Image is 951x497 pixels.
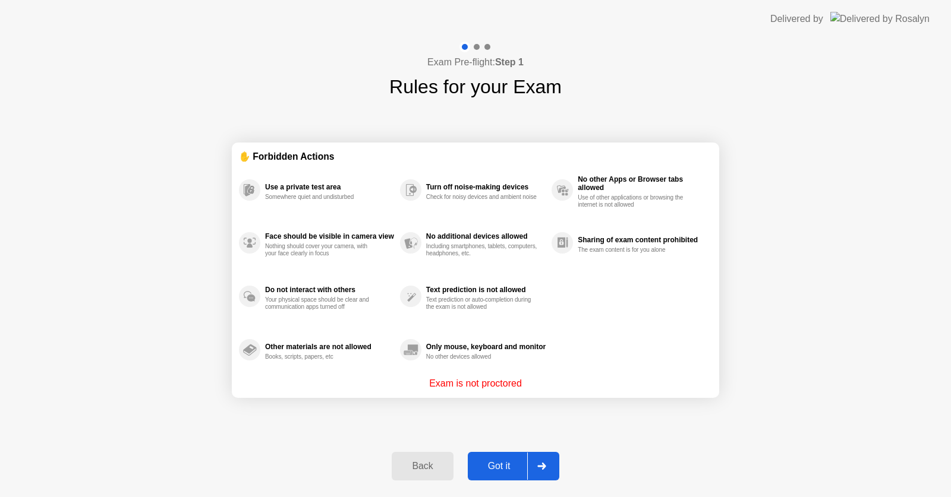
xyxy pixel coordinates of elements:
[395,461,449,471] div: Back
[578,194,690,208] div: Use of other applications or browsing the internet is not allowed
[427,55,524,69] h4: Exam Pre-flight:
[426,286,546,294] div: Text prediction is not allowed
[265,296,377,311] div: Your physical space should be clear and communication apps turned off
[426,243,539,257] div: Including smartphones, tablets, computers, headphones, etc.
[429,376,522,391] p: Exam is not proctored
[239,150,712,163] div: ✋ Forbidden Actions
[468,452,559,480] button: Got it
[770,12,823,26] div: Delivered by
[265,183,394,191] div: Use a private test area
[426,232,546,240] div: No additional devices allowed
[426,183,546,191] div: Turn off noise-making devices
[265,243,377,257] div: Nothing should cover your camera, with your face clearly in focus
[265,353,377,360] div: Books, scripts, papers, etc
[265,232,394,240] div: Face should be visible in camera view
[426,296,539,311] div: Text prediction or auto-completion during the exam is not allowed
[578,236,706,244] div: Sharing of exam content prohibited
[426,343,546,351] div: Only mouse, keyboard and monitor
[392,452,453,480] button: Back
[578,246,690,254] div: The exam content is for you alone
[426,194,539,201] div: Check for noisy devices and ambient noise
[578,175,706,192] div: No other Apps or Browser tabs allowed
[495,57,524,67] b: Step 1
[471,461,527,471] div: Got it
[265,286,394,294] div: Do not interact with others
[830,12,930,26] img: Delivered by Rosalyn
[389,72,562,101] h1: Rules for your Exam
[265,194,377,201] div: Somewhere quiet and undisturbed
[426,353,539,360] div: No other devices allowed
[265,343,394,351] div: Other materials are not allowed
